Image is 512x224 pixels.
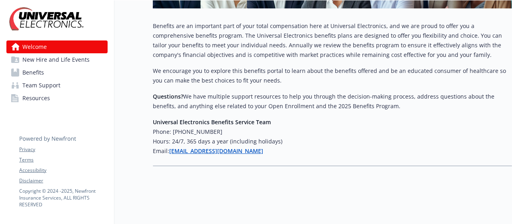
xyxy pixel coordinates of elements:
strong: Questions? [153,93,183,100]
a: [EMAIL_ADDRESS][DOMAIN_NAME] [169,147,263,155]
span: Resources [22,92,50,105]
h6: Phone: [PHONE_NUMBER] [153,127,512,137]
a: Disclaimer [19,177,107,184]
a: Accessibility [19,167,107,174]
h6: Email: [153,146,512,156]
span: Benefits [22,66,44,79]
a: Welcome [6,40,108,53]
a: Terms [19,156,107,163]
span: Team Support [22,79,60,92]
a: Resources [6,92,108,105]
h6: Hours: 24/7, 365 days a year (including holidays)​ [153,137,512,146]
span: New Hire and Life Events [22,53,90,66]
p: Benefits are an important part of your total compensation here at Universal Electronics, and we a... [153,21,512,60]
a: Team Support [6,79,108,92]
span: Welcome [22,40,47,53]
p: Copyright © 2024 - 2025 , Newfront Insurance Services, ALL RIGHTS RESERVED [19,188,107,208]
a: Privacy [19,146,107,153]
p: We encourage you to explore this benefits portal to learn about the benefits offered and be an ed... [153,66,512,85]
strong: Universal Electronics Benefits Service Team [153,118,271,126]
p: We have multiple support resources to help you through the decision-making process, address quest... [153,92,512,111]
a: Benefits [6,66,108,79]
a: New Hire and Life Events [6,53,108,66]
